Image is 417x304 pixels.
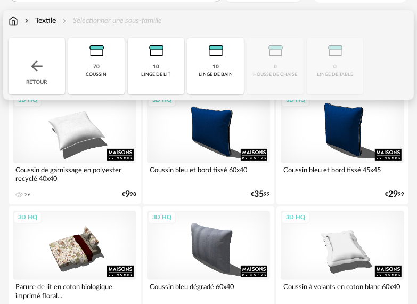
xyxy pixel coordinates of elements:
[142,71,171,77] div: linge de lit
[84,38,109,63] img: Textile.png
[153,63,159,70] div: 10
[122,191,136,198] div: € 98
[125,191,130,198] span: 9
[212,63,219,70] div: 10
[93,63,100,70] div: 70
[28,58,45,75] img: svg+xml;base64,PHN2ZyB3aWR0aD0iMjQiIGhlaWdodD0iMjQiIHZpZXdCb3g9IjAgMCAyNCAyNCIgZmlsbD0ibm9uZSIgeG...
[281,280,404,301] div: Coussin à volants en coton blanc 60x40
[9,38,65,94] div: Retour
[147,280,271,301] div: Coussin bleu dégradé 60x40
[22,15,56,26] div: Textile
[9,89,141,204] a: 3D HQ Coussin de garnissage en polyester recyclé 40x40 26 €998
[148,211,176,225] div: 3D HQ
[22,15,31,26] img: svg+xml;base64,PHN2ZyB3aWR0aD0iMTYiIGhlaWdodD0iMTYiIHZpZXdCb3g9IjAgMCAxNiAxNiIgZmlsbD0ibm9uZSIgeG...
[203,38,228,63] img: Textile.png
[13,211,42,225] div: 3D HQ
[148,94,176,107] div: 3D HQ
[388,191,398,198] span: 29
[281,163,404,185] div: Coussin bleu et bord tissé 45x45
[281,211,310,225] div: 3D HQ
[147,163,271,185] div: Coussin bleu et bord tissé 60x40
[385,191,404,198] div: € 99
[13,280,136,301] div: Parure de lit en coton biologique imprimé floral...
[199,71,233,77] div: linge de bain
[251,191,270,198] div: € 99
[143,38,169,63] img: Textile.png
[24,191,31,198] div: 26
[276,89,408,204] a: 3D HQ Coussin bleu et bord tissé 45x45 €2999
[86,71,107,77] div: coussin
[13,163,136,185] div: Coussin de garnissage en polyester recyclé 40x40
[9,15,18,26] img: svg+xml;base64,PHN2ZyB3aWR0aD0iMTYiIGhlaWdodD0iMTciIHZpZXdCb3g9IjAgMCAxNiAxNyIgZmlsbD0ibm9uZSIgeG...
[143,89,275,204] a: 3D HQ Coussin bleu et bord tissé 60x40 €3599
[13,94,42,107] div: 3D HQ
[281,94,310,107] div: 3D HQ
[254,191,264,198] span: 35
